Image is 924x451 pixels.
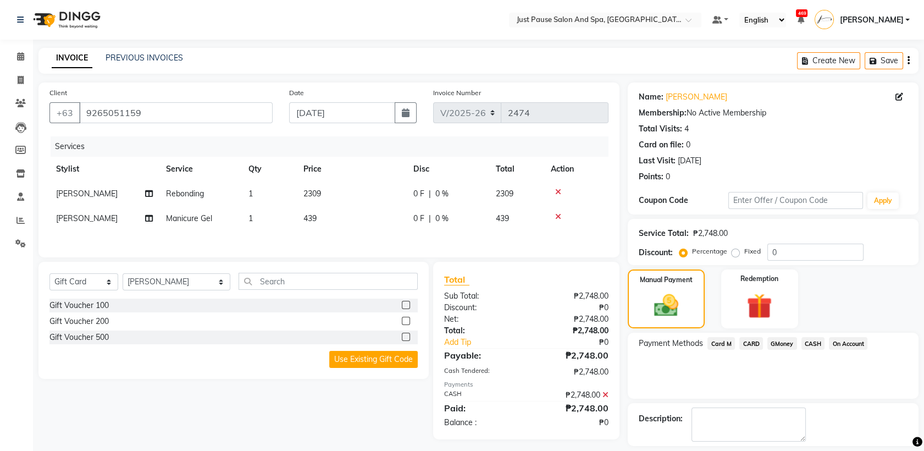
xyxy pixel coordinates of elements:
[639,247,673,258] div: Discount:
[436,302,527,313] div: Discount:
[435,213,449,224] span: 0 %
[51,136,617,157] div: Services
[436,402,527,415] div: Paid:
[303,213,317,223] span: 439
[639,195,728,206] div: Coupon Code
[527,302,617,313] div: ₱0
[248,189,253,199] span: 1
[444,274,469,285] span: Total
[739,337,763,350] span: CARD
[79,102,273,123] input: Search by Name/Mobile/Email/Code
[433,88,481,98] label: Invoice Number
[678,155,701,167] div: [DATE]
[527,402,617,415] div: ₱2,748.00
[639,155,676,167] div: Last Visit:
[686,139,690,151] div: 0
[52,48,92,68] a: INVOICE
[684,123,689,135] div: 4
[693,228,728,239] div: ₱2,748.00
[527,349,617,362] div: ₱2,748.00
[666,171,670,183] div: 0
[289,88,304,98] label: Date
[436,389,527,401] div: CASH
[436,313,527,325] div: Net:
[639,139,684,151] div: Card on file:
[865,52,903,69] button: Save
[436,337,541,348] a: Add Tip
[707,337,735,350] span: Card M
[728,192,862,209] input: Enter Offer / Coupon Code
[444,380,608,389] div: Payments
[639,228,689,239] div: Service Total:
[429,188,431,200] span: |
[797,52,860,69] button: Create New
[829,337,867,350] span: On Account
[541,337,617,348] div: ₱0
[496,213,509,223] span: 439
[639,338,703,349] span: Payment Methods
[436,325,527,337] div: Total:
[744,246,761,256] label: Fixed
[666,91,727,103] a: [PERSON_NAME]
[640,275,693,285] label: Manual Payment
[489,157,544,182] th: Total
[56,189,118,199] span: [PERSON_NAME]
[413,188,424,200] span: 0 F
[436,349,527,362] div: Payable:
[639,123,682,135] div: Total Visits:
[527,417,617,428] div: ₱0
[527,389,617,401] div: ₱2,748.00
[639,107,908,119] div: No Active Membership
[527,313,617,325] div: ₱2,748.00
[413,213,424,224] span: 0 F
[429,213,431,224] span: |
[544,157,608,182] th: Action
[242,157,297,182] th: Qty
[527,325,617,337] div: ₱2,748.00
[49,332,109,343] div: Gift Voucher 500
[49,88,67,98] label: Client
[867,193,899,209] button: Apply
[28,4,103,35] img: logo
[435,188,449,200] span: 0 %
[239,273,418,290] input: Search
[436,290,527,302] div: Sub Total:
[496,189,513,199] span: 2309
[740,274,778,284] label: Redemption
[801,337,825,350] span: CASH
[49,316,109,327] div: Gift Voucher 200
[436,366,527,378] div: Cash Tendered:
[436,417,527,428] div: Balance :
[407,157,489,182] th: Disc
[297,157,407,182] th: Price
[839,14,903,26] span: [PERSON_NAME]
[639,91,663,103] div: Name:
[639,107,687,119] div: Membership:
[49,102,80,123] button: +63
[56,213,118,223] span: [PERSON_NAME]
[767,337,797,350] span: GMoney
[639,171,663,183] div: Points:
[49,157,159,182] th: Stylist
[527,366,617,378] div: ₱2,748.00
[739,290,780,322] img: _gift.svg
[527,290,617,302] div: ₱2,748.00
[646,291,686,320] img: _cash.svg
[797,15,804,25] a: 469
[106,53,183,63] a: PREVIOUS INVOICES
[303,189,321,199] span: 2309
[248,213,253,223] span: 1
[166,189,204,199] span: Rebonding
[639,413,683,425] div: Description:
[166,213,212,223] span: Manicure Gel
[159,157,242,182] th: Service
[49,300,109,311] div: Gift Voucher 100
[692,246,727,256] label: Percentage
[796,9,807,17] span: 469
[329,351,418,368] button: Use Existing Gift Code
[815,10,834,29] img: Josie Marie Cabutaje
